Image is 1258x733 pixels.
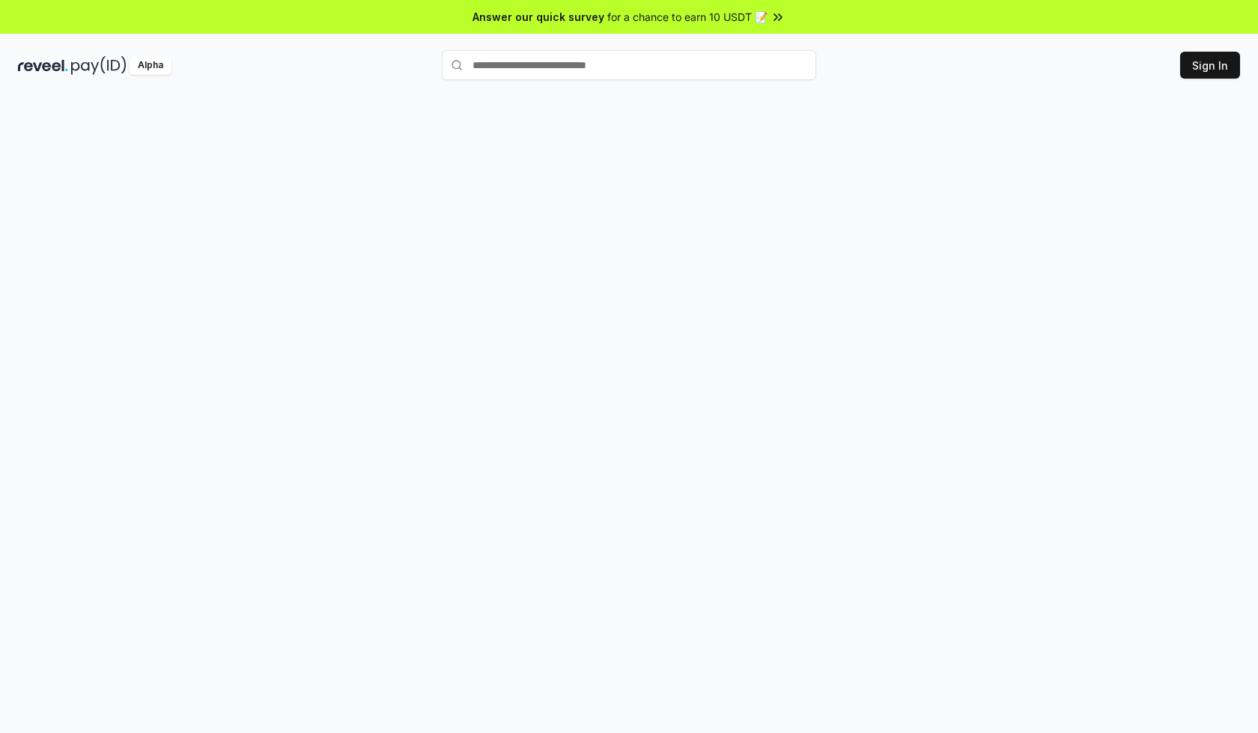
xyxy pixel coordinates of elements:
[1180,52,1240,79] button: Sign In
[18,56,68,75] img: reveel_dark
[607,9,768,25] span: for a chance to earn 10 USDT 📝
[71,56,127,75] img: pay_id
[130,56,171,75] div: Alpha
[472,9,604,25] span: Answer our quick survey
